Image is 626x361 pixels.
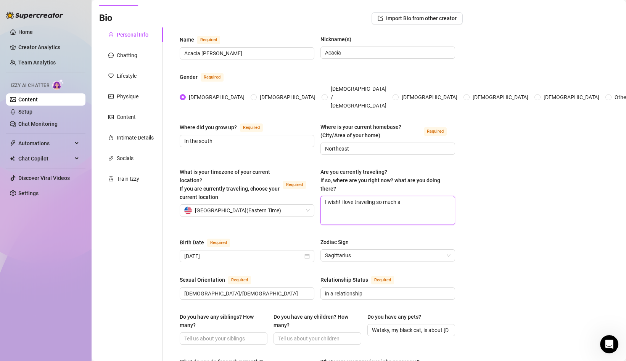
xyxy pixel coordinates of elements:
span: neutral face reaction [121,282,141,297]
img: Chat Copilot [10,156,15,161]
span: Required [201,73,224,82]
span: import [378,16,383,21]
input: Birth Date [184,252,303,260]
button: go back [5,3,19,18]
label: Sexual Orientation [180,275,259,284]
span: thunderbolt [10,140,16,146]
a: Home [18,29,33,35]
input: Do you have any children? How many? [278,334,355,343]
label: Where is your current homebase? (City/Area of your home) [320,123,455,140]
span: Sagittarius [325,250,451,261]
span: Chat Copilot [18,152,72,165]
span: 😐 [126,282,137,297]
div: Physique [117,92,138,101]
a: Settings [18,190,39,196]
label: Relationship Status [320,275,402,284]
textarea: I wish! i love traveling so much [321,196,455,225]
div: Content [117,113,136,121]
span: Required [283,181,306,189]
label: Zodiac Sign [320,238,354,246]
a: Content [18,96,38,103]
div: Do you have any siblings? How many? [180,313,262,329]
span: 😃 [145,282,156,297]
label: Name [180,35,229,44]
span: Required [424,127,447,136]
span: Required [240,124,263,132]
div: Gender [180,73,198,81]
span: link [108,156,114,161]
span: [GEOGRAPHIC_DATA] ( Eastern Time ) [195,205,281,216]
div: Socials [117,154,134,162]
label: Do you have any children? How many? [274,313,361,329]
input: Where is your current homebase? (City/Area of your home) [325,144,449,153]
h3: Bio [99,12,113,24]
span: Izzy AI Chatter [11,82,49,89]
span: [DEMOGRAPHIC_DATA] / [DEMOGRAPHIC_DATA] [328,85,389,110]
span: Are you currently traveling? If so, where are you right now? what are you doing there? [320,169,440,192]
span: Required [371,276,394,284]
div: Zodiac Sign [320,238,349,246]
span: Required [207,239,230,247]
span: disappointed reaction [101,282,121,297]
img: us [184,207,192,214]
div: Lifestyle [117,72,137,80]
img: AI Chatter [52,79,64,90]
a: Discover Viral Videos [18,175,70,181]
input: Do you have any siblings? How many? [184,334,261,343]
input: Name [184,49,308,58]
input: Sexual Orientation [184,289,308,298]
span: What is your timezone of your current location? If you are currently traveling, choose your curre... [180,169,280,200]
span: [DEMOGRAPHIC_DATA] [257,93,319,101]
label: Where did you grow up? [180,123,271,132]
a: Chat Monitoring [18,121,58,127]
span: smiley reaction [141,282,161,297]
a: Team Analytics [18,59,56,66]
div: Birth Date [180,238,204,247]
label: Gender [180,72,232,82]
button: Import Bio from other creator [372,12,463,24]
div: Relationship Status [320,276,368,284]
span: Required [197,36,220,44]
label: Nickname(s) [320,35,357,43]
a: Creator Analytics [18,41,79,53]
label: Do you have any pets? [367,313,426,321]
span: 😞 [106,282,117,297]
div: Did this answer your question? [9,274,253,283]
div: Intimate Details [117,133,154,142]
div: Where is your current homebase? (City/Area of your home) [320,123,421,140]
span: picture [108,114,114,120]
span: Required [228,276,251,284]
div: Do you have any children? How many? [274,313,356,329]
span: idcard [108,94,114,99]
div: Do you have any pets? [367,313,421,321]
button: Collapse window [229,3,244,18]
div: Nickname(s) [320,35,351,43]
div: Sexual Orientation [180,276,225,284]
div: Personal Info [117,30,148,39]
a: Open in help center [101,307,162,313]
input: Relationship Status [325,289,449,298]
label: Birth Date [180,238,238,247]
span: heart [108,73,114,79]
img: logo-BBDzfeDw.svg [6,11,63,19]
a: Setup [18,109,32,115]
span: Import Bio from other creator [386,15,457,21]
input: Do you have any pets? [372,326,449,334]
span: [DEMOGRAPHIC_DATA] [541,93,602,101]
div: Where did you grow up? [180,123,237,132]
div: Train Izzy [117,175,139,183]
span: [DEMOGRAPHIC_DATA] [470,93,531,101]
span: experiment [108,176,114,181]
span: user [108,32,114,37]
input: Where did you grow up? [184,137,308,145]
label: Do you have any siblings? How many? [180,313,267,329]
div: Close [244,3,257,17]
input: Nickname(s) [325,48,449,57]
div: Chatting [117,51,137,59]
span: Automations [18,137,72,149]
iframe: Intercom live chat [600,335,618,353]
span: [DEMOGRAPHIC_DATA] [399,93,460,101]
div: Name [180,35,194,44]
span: fire [108,135,114,140]
span: message [108,53,114,58]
